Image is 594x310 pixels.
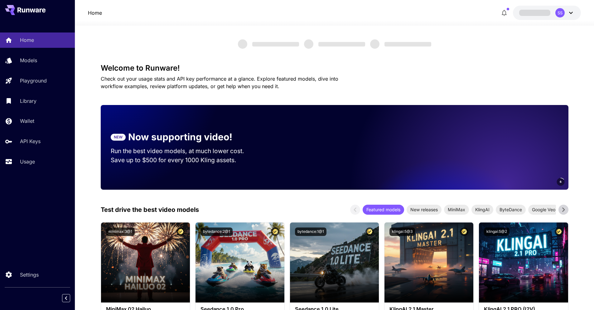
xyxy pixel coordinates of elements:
[20,36,34,44] p: Home
[471,205,493,215] div: KlingAI
[101,222,190,302] img: alt
[295,227,326,236] button: bytedance:1@1
[67,292,75,304] div: Collapse sidebar
[363,205,404,215] div: Featured models
[196,222,284,302] img: alt
[271,227,279,236] button: Certified Model – Vetted for best performance and includes a commercial license.
[460,227,468,236] button: Certified Model – Vetted for best performance and includes a commercial license.
[20,117,34,125] p: Wallet
[290,222,379,302] img: alt
[496,205,526,215] div: ByteDance
[20,97,36,105] p: Library
[389,227,415,236] button: klingai:5@3
[200,227,233,236] button: bytedance:2@1
[88,9,102,17] nav: breadcrumb
[62,294,70,302] button: Collapse sidebar
[111,147,256,156] p: Run the best video models, at much lower cost.
[106,227,135,236] button: minimax:3@1
[484,227,509,236] button: klingai:5@2
[365,227,374,236] button: Certified Model – Vetted for best performance and includes a commercial license.
[444,206,469,213] span: MiniMax
[111,156,256,165] p: Save up to $500 for every 1000 Kling assets.
[528,206,559,213] span: Google Veo
[407,205,442,215] div: New releases
[101,205,199,214] p: Test drive the best video models
[479,222,568,302] img: alt
[101,76,338,89] span: Check out your usage stats and API key performance at a glance. Explore featured models, dive int...
[555,8,565,17] div: SS
[513,6,581,20] button: SS
[471,206,493,213] span: KlingAI
[20,57,37,64] p: Models
[384,222,473,302] img: alt
[176,227,185,236] button: Certified Model – Vetted for best performance and includes a commercial license.
[128,130,232,144] p: Now supporting video!
[407,206,442,213] span: New releases
[20,77,47,84] p: Playground
[363,206,404,213] span: Featured models
[496,206,526,213] span: ByteDance
[528,205,559,215] div: Google Veo
[20,137,41,145] p: API Keys
[20,271,39,278] p: Settings
[444,205,469,215] div: MiniMax
[114,134,123,140] p: NEW
[20,158,35,165] p: Usage
[88,9,102,17] a: Home
[101,64,568,72] h3: Welcome to Runware!
[555,227,563,236] button: Certified Model – Vetted for best performance and includes a commercial license.
[560,179,562,184] span: 6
